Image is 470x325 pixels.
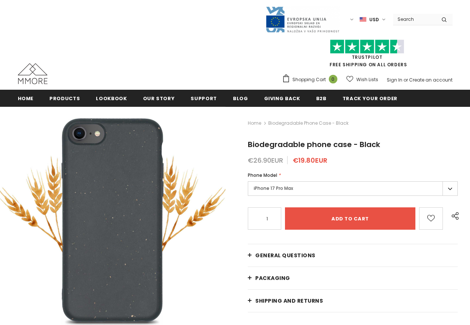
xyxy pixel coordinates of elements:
[352,54,383,60] a: Trustpilot
[233,90,248,106] a: Blog
[96,90,127,106] a: Lookbook
[409,77,453,83] a: Create an account
[191,90,217,106] a: support
[346,73,378,86] a: Wish Lists
[255,297,323,305] span: Shipping and returns
[18,63,48,84] img: MMORE Cases
[268,119,349,128] span: Biodegradable phone case - Black
[360,16,366,23] img: USD
[316,95,327,102] span: B2B
[248,244,458,267] a: General Questions
[330,39,404,54] img: Trust Pilot Stars
[143,90,175,106] a: Our Story
[191,95,217,102] span: support
[282,74,341,85] a: Shopping Cart 0
[343,90,398,106] a: Track your order
[264,95,300,102] span: Giving back
[264,90,300,106] a: Giving back
[265,6,340,33] img: Javni Razpis
[248,139,380,150] span: Biodegradable phone case - Black
[282,43,453,68] span: FREE SHIPPING ON ALL ORDERS
[248,172,277,178] span: Phone Model
[248,267,458,289] a: PACKAGING
[265,16,340,22] a: Javni Razpis
[292,76,326,83] span: Shopping Cart
[316,90,327,106] a: B2B
[248,156,283,165] span: €26.90EUR
[96,95,127,102] span: Lookbook
[248,290,458,312] a: Shipping and returns
[356,76,378,83] span: Wish Lists
[49,95,80,102] span: Products
[343,95,398,102] span: Track your order
[293,156,327,165] span: €19.80EUR
[233,95,248,102] span: Blog
[255,274,290,282] span: PACKAGING
[393,14,436,25] input: Search Site
[49,90,80,106] a: Products
[18,95,34,102] span: Home
[285,207,415,230] input: Add to cart
[403,77,408,83] span: or
[255,252,315,259] span: General Questions
[369,16,379,23] span: USD
[329,75,337,83] span: 0
[18,90,34,106] a: Home
[143,95,175,102] span: Our Story
[248,181,458,196] label: iPhone 17 Pro Max
[387,77,402,83] a: Sign In
[248,119,261,128] a: Home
